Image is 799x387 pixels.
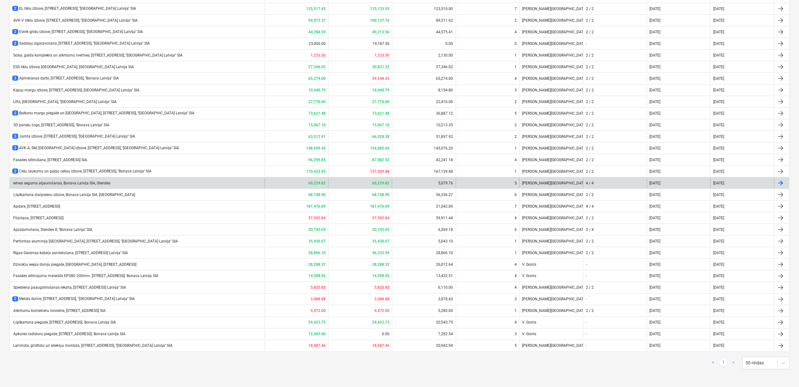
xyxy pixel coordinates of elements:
div: [PERSON_NAME][GEOGRAPHIC_DATA] [519,283,583,293]
span: 2 [12,41,18,46]
div: 1 [515,169,517,174]
div: [DATE] [650,181,661,185]
a: Previous page [710,359,717,367]
div: 2 / 2 [586,53,594,57]
div: 167,139.48 [392,166,456,177]
b: 181,476.69 [306,204,326,209]
div: 145,976.20 [392,143,456,153]
div: [DATE] [713,286,724,290]
b: 12,002.60 [308,332,326,336]
div: 2 / 2 [586,251,594,255]
div: [DATE] [713,146,724,150]
div: [DATE] [713,344,724,348]
b: 170,423.95 [306,169,326,174]
b: 35,430.07 [372,239,389,243]
div: 2 / 2 [586,30,594,34]
div: [DATE] [650,193,661,197]
div: [PERSON_NAME][GEOGRAPHIC_DATA] [519,155,583,165]
div: 6 [515,193,517,197]
div: 2 / 2 [586,18,594,23]
div: 20,942.94 [392,341,456,351]
b: 10,440.79 [372,88,389,92]
div: 2 / 2 [586,111,594,116]
b: 60,229.82 [372,181,389,185]
div: 56,336.27 [392,190,456,200]
div: [PERSON_NAME][GEOGRAPHIC_DATA] [519,248,583,258]
div: [PERSON_NAME][GEOGRAPHIC_DATA] [519,190,583,200]
b: 49,213.56 [372,30,389,34]
b: 57,502.84 [372,216,389,220]
div: [DATE] [713,251,724,255]
div: 1 [515,309,517,313]
div: [DATE] [650,204,661,209]
div: [DATE] [713,100,724,104]
div: [DATE] [650,320,661,325]
div: 4 / 4 [586,204,594,209]
b: 96,299.85 [308,158,326,162]
div: 5 [515,111,517,116]
a: Next page [730,359,737,367]
b: 4,472.00 [374,309,389,313]
div: Atkritumu konteineru novietne, [STREET_ADDRESS] SIA [12,309,106,313]
div: 4 [515,158,517,162]
div: 1 [515,65,517,69]
b: 44,784.59 [308,30,326,34]
b: 1,233.50 [374,53,389,57]
div: 4 [515,262,517,267]
div: - [586,274,587,278]
b: 73,621.48 [308,111,326,116]
b: 15,067.10 [372,123,389,127]
div: 4 [515,30,517,34]
div: 26,012.64 [392,259,456,270]
div: [DATE] [713,65,724,69]
div: 27,346.02 [392,62,456,72]
div: [DATE] [650,332,661,336]
b: 148,699.45 [306,146,326,150]
div: [PERSON_NAME][GEOGRAPHIC_DATA] [519,4,583,14]
div: [DATE] [713,262,724,267]
div: 0 [515,41,517,46]
div: [PERSON_NAME][GEOGRAPHIC_DATA] [519,178,583,188]
div: 5,280.00 [392,306,456,316]
div: Balkonu margu piegāde un [GEOGRAPHIC_DATA], [STREET_ADDRESS], ''[GEOGRAPHIC_DATA] Latvija'' SIA [12,111,195,116]
div: 5,043.10 [392,236,456,246]
div: [DATE] [713,239,724,243]
div: [DATE] [650,123,661,127]
div: Apmešanas darbi, [STREET_ADDRESS], ''Bonava Latvija'' SIA [12,76,119,81]
div: [PERSON_NAME][GEOGRAPHIC_DATA] [519,166,583,177]
b: 157,209.88 [370,169,389,174]
div: 2 / 2 [586,286,594,290]
b: 5,820.82 [374,286,389,290]
b: 14,598.92 [308,274,326,278]
div: [DATE] [650,239,661,243]
div: 2 / 2 [586,88,594,92]
div: 123,510.00 [392,4,456,14]
div: [DATE] [650,309,661,313]
b: 125,133.55 [370,7,389,11]
div: [DATE] [650,100,661,104]
b: 35,430.07 [308,239,326,243]
span: 3 [12,76,18,81]
div: V. Gonts [519,318,583,328]
div: 23,000.00 [265,39,328,49]
span: 2 [12,169,18,174]
div: [DATE] [650,88,661,92]
div: [DATE] [650,216,661,220]
div: Metāla durvis, [STREET_ADDRESS], "[GEOGRAPHIC_DATA] Latvija'' SIA [12,297,135,302]
b: 68,748.90 [308,193,326,197]
b: 73,621.48 [372,111,389,116]
div: 2,130.00 [392,50,456,60]
div: 36,887.12 [392,108,456,118]
div: Rīgas Gaismas kabeļu pārvietošana, [STREET_ADDRESS] Latvija'' SIA [12,251,128,255]
div: [PERSON_NAME][GEOGRAPHIC_DATA] [519,97,583,107]
span: 2 [12,297,18,302]
b: 66,328.38 [372,134,389,139]
div: Ģipškartona piegāde, [STREET_ADDRESS]. Bonava Latvija SIA [12,320,116,325]
span: 3 [12,134,18,139]
div: [DATE] [650,274,661,278]
div: Dzīvokļu ieejas durvju piegāde, [GEOGRAPHIC_DATA], [STREET_ADDRESS] [12,262,136,267]
div: [DATE] [650,41,661,46]
div: 2 / 2 [586,169,594,174]
div: Apkures radiātoru piegāde, [STREET_ADDRESS]. Bonava Latvija SIA [12,332,125,337]
div: 3 [515,332,517,336]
